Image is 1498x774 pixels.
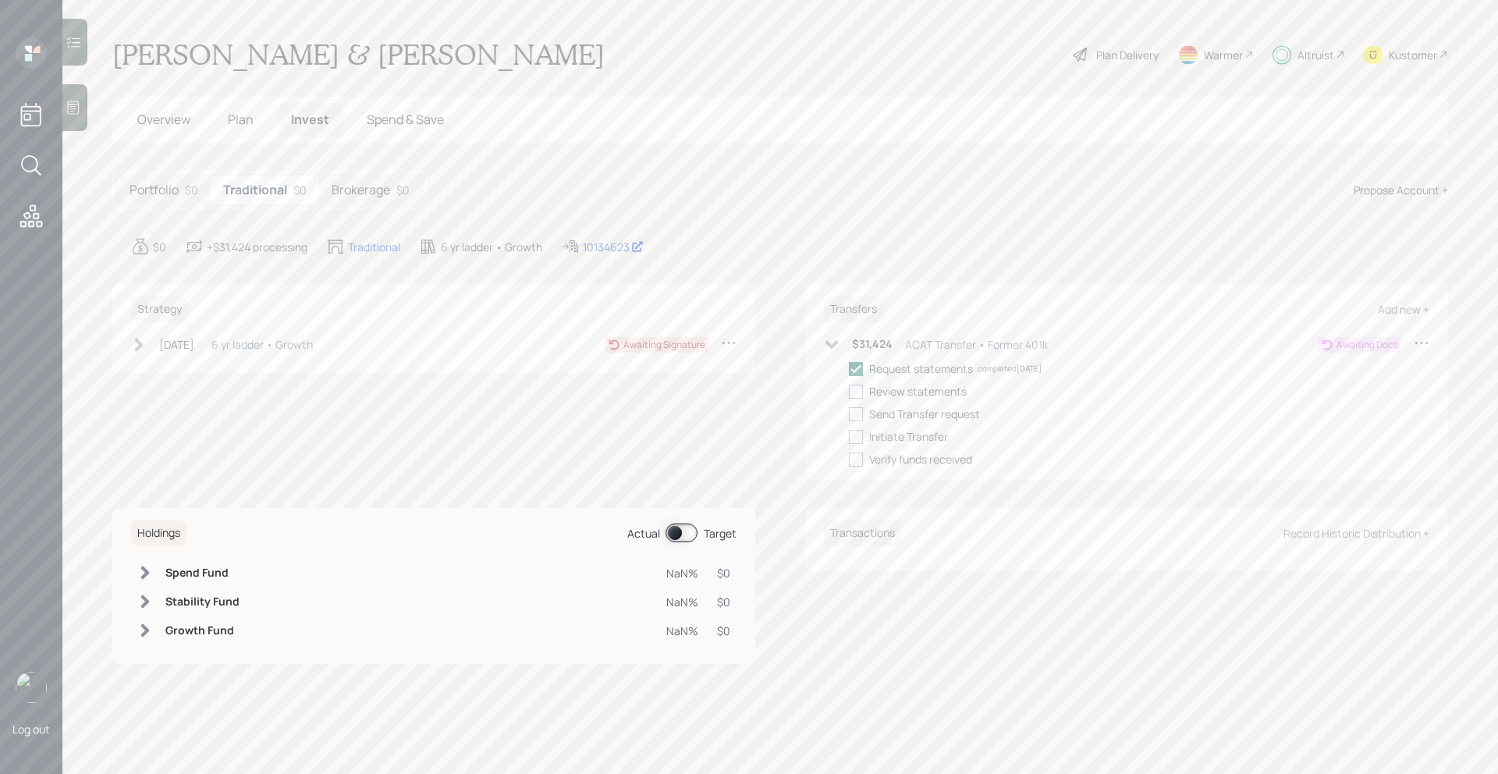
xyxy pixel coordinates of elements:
[348,239,400,255] div: Traditional
[869,406,980,422] div: Send Transfer request
[228,111,254,128] span: Plan
[112,37,605,72] h1: [PERSON_NAME] & [PERSON_NAME]
[185,182,198,198] div: $0
[1096,47,1159,63] div: Plan Delivery
[396,182,410,198] div: $0
[704,525,737,541] div: Target
[869,360,973,377] div: Request statements
[1389,47,1437,63] div: Kustomer
[1336,338,1398,352] div: Awaiting Docs
[1354,182,1448,198] div: Propose Account +
[159,336,194,353] div: [DATE]
[16,672,47,703] img: michael-russo-headshot.png
[852,338,893,351] h6: $31,424
[130,183,179,197] h5: Portfolio
[1283,526,1429,541] div: Record Historic Distribution +
[824,296,883,322] h6: Transfers
[153,239,166,255] div: $0
[207,239,307,255] div: +$31,424 processing
[717,594,730,610] div: $0
[623,338,705,352] div: Awaiting Signature
[824,520,901,546] h6: Transactions
[583,239,644,255] div: 10134623
[905,336,1048,353] div: ACAT Transfer • Former 401k
[211,336,313,353] div: 6 yr ladder • Growth
[1204,47,1243,63] div: Warmer
[978,363,1042,375] div: completed [DATE]
[441,239,542,255] div: 6 yr ladder • Growth
[869,428,948,445] div: Initiate Transfer
[869,383,967,399] div: Review statements
[165,566,240,580] h6: Spend Fund
[293,182,307,198] div: $0
[165,595,240,609] h6: Stability Fund
[165,624,240,637] h6: Growth Fund
[332,183,390,197] h5: Brokerage
[137,111,190,128] span: Overview
[1297,47,1334,63] div: Altruist
[717,565,730,581] div: $0
[869,451,972,467] div: Verify funds received
[666,623,698,639] div: NaN%
[131,296,188,322] h6: Strategy
[1378,302,1429,317] div: Add new +
[223,183,287,197] h5: Traditional
[291,111,329,128] span: Invest
[12,722,50,737] div: Log out
[627,525,660,541] div: Actual
[717,623,730,639] div: $0
[367,111,444,128] span: Spend & Save
[131,520,186,546] h6: Holdings
[666,565,698,581] div: NaN%
[666,594,698,610] div: NaN%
